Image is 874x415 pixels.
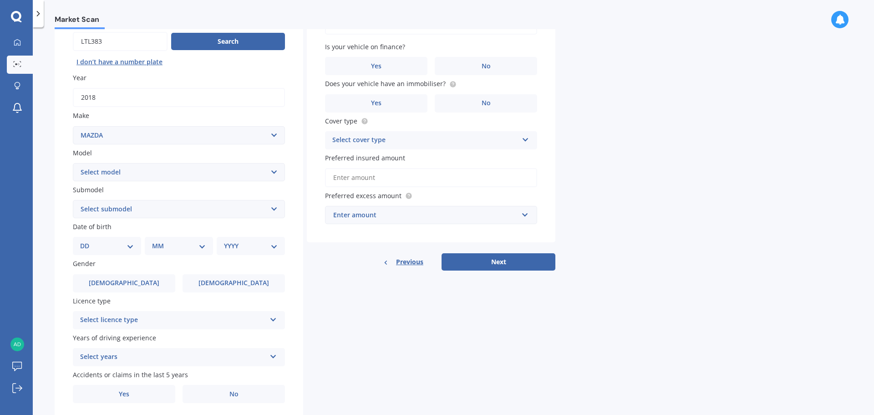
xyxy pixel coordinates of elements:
[482,99,491,107] span: No
[73,222,112,231] span: Date of birth
[119,390,129,398] span: Yes
[73,149,92,157] span: Model
[73,297,111,305] span: Licence type
[73,73,86,82] span: Year
[229,390,239,398] span: No
[325,191,401,200] span: Preferred excess amount
[73,112,89,120] span: Make
[396,255,423,269] span: Previous
[198,279,269,287] span: [DEMOGRAPHIC_DATA]
[73,32,168,51] input: Enter plate number
[171,33,285,50] button: Search
[73,185,104,194] span: Submodel
[80,352,266,363] div: Select years
[332,135,518,146] div: Select cover type
[73,333,156,342] span: Years of driving experience
[325,154,405,162] span: Preferred insured amount
[73,55,166,69] button: I don’t have a number plate
[73,370,188,379] span: Accidents or claims in the last 5 years
[89,279,159,287] span: [DEMOGRAPHIC_DATA]
[371,99,381,107] span: Yes
[482,62,491,70] span: No
[371,62,381,70] span: Yes
[333,210,518,220] div: Enter amount
[325,42,405,51] span: Is your vehicle on finance?
[325,80,446,88] span: Does your vehicle have an immobiliser?
[55,15,105,27] span: Market Scan
[325,168,537,187] input: Enter amount
[80,315,266,326] div: Select licence type
[73,260,96,268] span: Gender
[325,117,357,125] span: Cover type
[442,253,555,271] button: Next
[73,88,285,107] input: YYYY
[10,338,24,351] img: d08a78d52813ebfcc85e2421c2f0c420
